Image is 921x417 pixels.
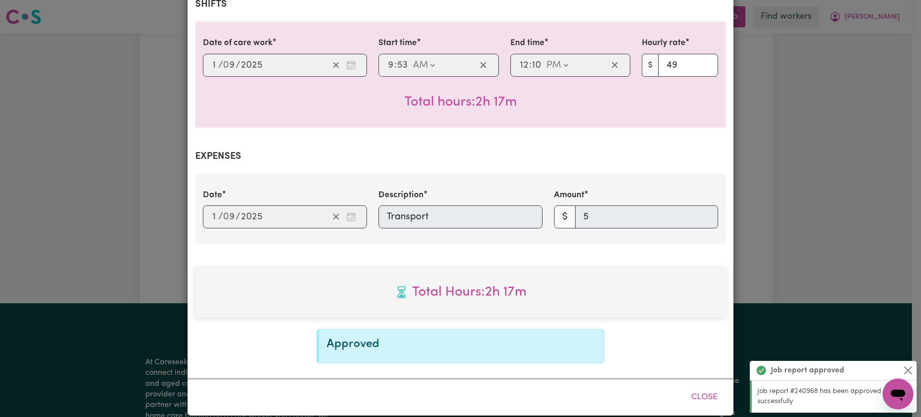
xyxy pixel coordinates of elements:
[404,95,517,109] span: Total hours worked: 2 hours 17 minutes
[554,205,576,228] span: $
[236,212,240,222] span: /
[378,37,417,49] label: Start time
[529,60,531,71] span: :
[212,210,218,224] input: --
[771,365,844,376] strong: Job report approved
[203,282,718,302] span: Total hours worked: 2 hours 17 minutes
[683,387,726,408] button: Close
[554,189,584,202] label: Amount
[223,60,229,70] span: 0
[329,210,343,224] button: Clear date
[397,58,408,72] input: --
[224,58,236,72] input: --
[218,60,223,71] span: /
[240,58,263,72] input: ----
[531,58,542,72] input: --
[329,58,343,72] button: Clear date
[642,54,659,77] span: $
[378,205,543,228] input: Transport
[510,37,544,49] label: End time
[388,58,394,72] input: --
[902,365,914,376] button: Close
[327,338,379,350] span: Approved
[883,379,913,409] iframe: Button to launch messaging window
[203,37,272,49] label: Date of care work
[223,212,229,222] span: 0
[520,58,529,72] input: --
[343,58,359,72] button: Enter the date of care work
[203,189,222,202] label: Date
[642,37,685,49] label: Hourly rate
[224,210,236,224] input: --
[343,210,359,224] button: Enter the date of expense
[195,151,726,162] h2: Expenses
[757,386,911,407] p: Job report #240968 has been approved successfully
[212,58,218,72] input: --
[394,60,397,71] span: :
[218,212,223,222] span: /
[236,60,240,71] span: /
[378,189,424,202] label: Description
[240,210,263,224] input: ----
